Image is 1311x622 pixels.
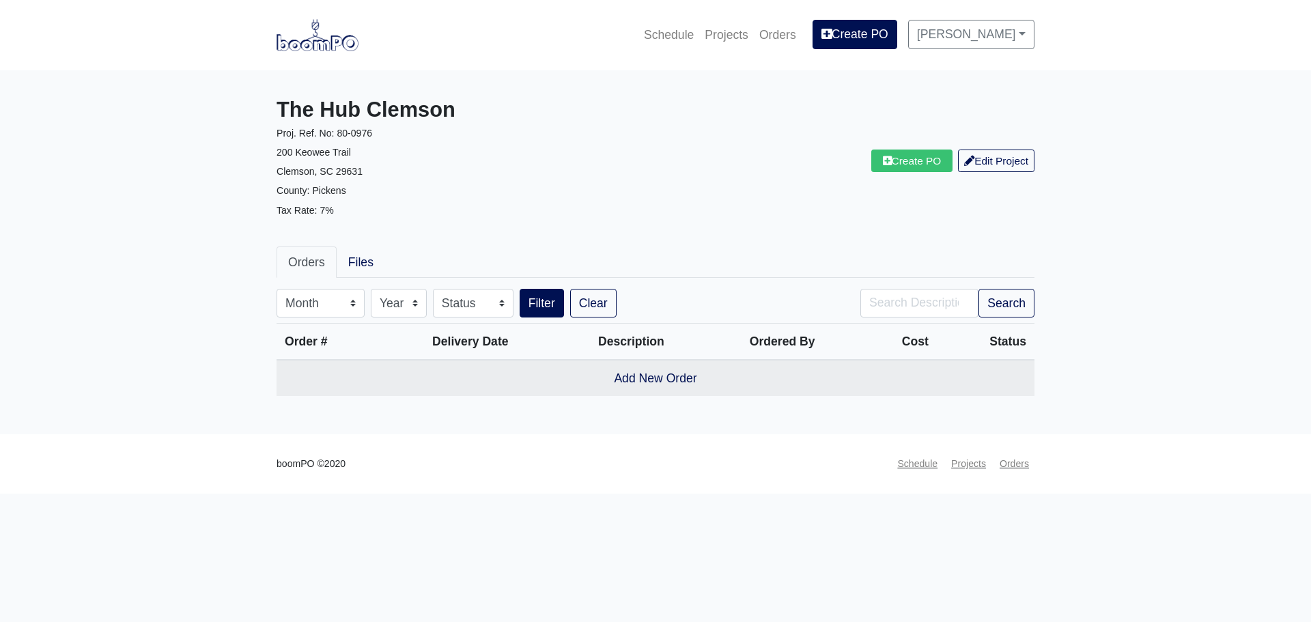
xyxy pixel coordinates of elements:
a: Files [337,246,385,278]
a: Create PO [813,20,897,48]
a: Create PO [871,150,953,172]
a: Orders [994,451,1034,477]
th: Ordered By [707,324,858,361]
input: Search [860,289,978,317]
a: Projects [946,451,991,477]
small: 200 Keowee Trail [277,147,351,158]
small: boomPO ©2020 [277,456,346,472]
a: Add New Order [614,371,696,385]
small: Clemson, SC 29631 [277,166,363,177]
th: Cost [858,324,937,361]
a: Projects [699,20,754,50]
a: Schedule [638,20,699,50]
small: County: Pickens [277,185,346,196]
img: boomPO [277,19,358,51]
a: Orders [277,246,337,278]
th: Order # [277,324,385,361]
a: Edit Project [958,150,1034,172]
small: Proj. Ref. No: 80-0976 [277,128,372,139]
small: Tax Rate: 7% [277,205,334,216]
th: Status [937,324,1034,361]
button: Search [978,289,1034,317]
button: Filter [520,289,564,317]
th: Delivery Date [385,324,555,361]
a: Schedule [892,451,943,477]
h3: The Hub Clemson [277,98,645,123]
th: Description [555,324,707,361]
a: Clear [570,289,617,317]
a: [PERSON_NAME] [908,20,1034,48]
a: Orders [754,20,802,50]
